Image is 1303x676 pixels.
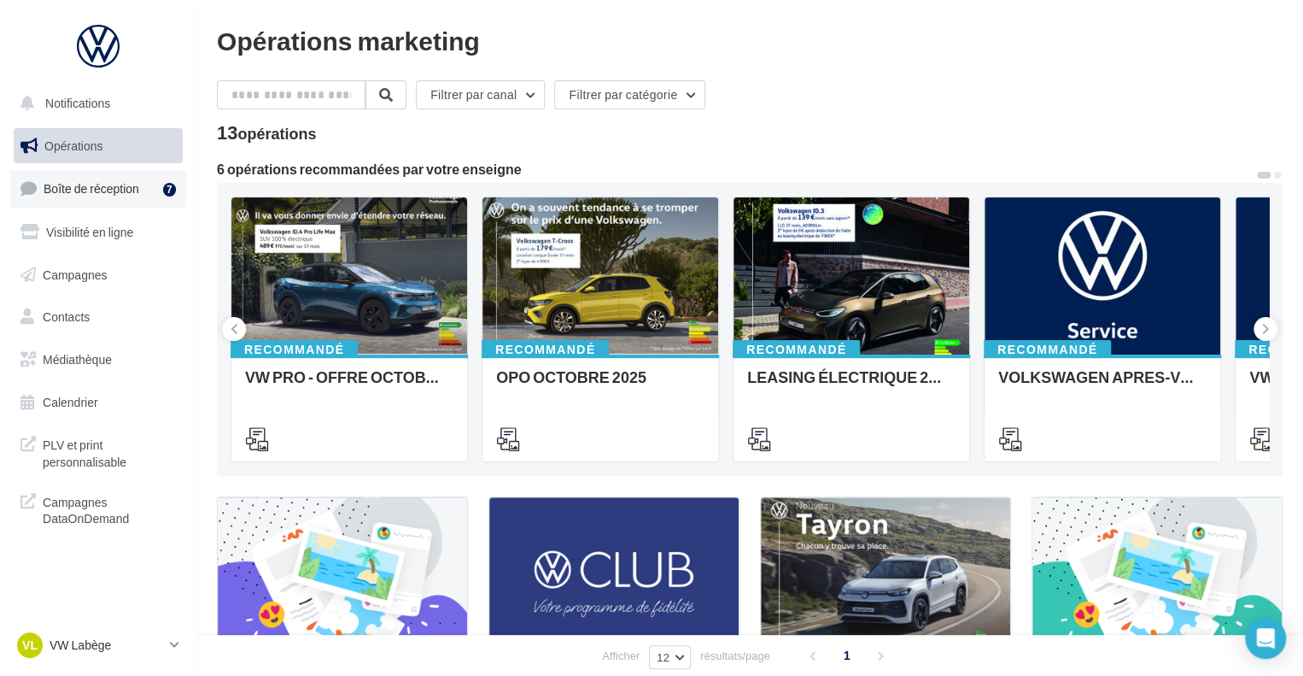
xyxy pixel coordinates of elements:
[747,368,955,403] div: LEASING ÉLECTRIQUE 2025
[10,170,186,207] a: Boîte de réception7
[657,650,669,664] span: 12
[231,340,358,359] div: Recommandé
[998,368,1207,403] div: VOLKSWAGEN APRES-VENTE
[43,352,112,367] span: Médiathèque
[43,309,90,324] span: Contacts
[10,426,186,477] a: PLV et print personnalisable
[10,484,186,534] a: Campagnes DataOnDemand
[482,340,609,359] div: Recommandé
[833,642,861,669] span: 1
[496,368,704,403] div: OPO OCTOBRE 2025
[245,368,453,403] div: VW PRO - OFFRE OCTOBRE 25
[43,395,98,409] span: Calendrier
[46,225,133,239] span: Visibilité en ligne
[14,629,183,661] a: VL VW Labège
[416,80,545,109] button: Filtrer par canal
[984,340,1111,359] div: Recommandé
[10,85,179,121] button: Notifications
[10,257,186,293] a: Campagnes
[1245,618,1286,659] div: Open Intercom Messenger
[554,80,705,109] button: Filtrer par catégorie
[10,299,186,335] a: Contacts
[43,491,176,527] span: Campagnes DataOnDemand
[217,27,1283,53] div: Opérations marketing
[43,433,176,470] span: PLV et print personnalisable
[217,123,317,142] div: 13
[50,637,163,654] p: VW Labège
[44,181,139,196] span: Boîte de réception
[733,340,860,359] div: Recommandé
[44,138,102,153] span: Opérations
[10,215,186,250] a: Visibilité en ligne
[10,128,186,164] a: Opérations
[700,648,770,664] span: résultats/page
[22,637,38,654] span: VL
[237,126,316,141] div: opérations
[163,183,176,197] div: 7
[43,267,108,281] span: Campagnes
[10,385,186,420] a: Calendrier
[602,648,640,664] span: Afficher
[649,645,691,669] button: 12
[45,96,110,110] span: Notifications
[217,162,1255,176] div: 6 opérations recommandées par votre enseigne
[10,342,186,378] a: Médiathèque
